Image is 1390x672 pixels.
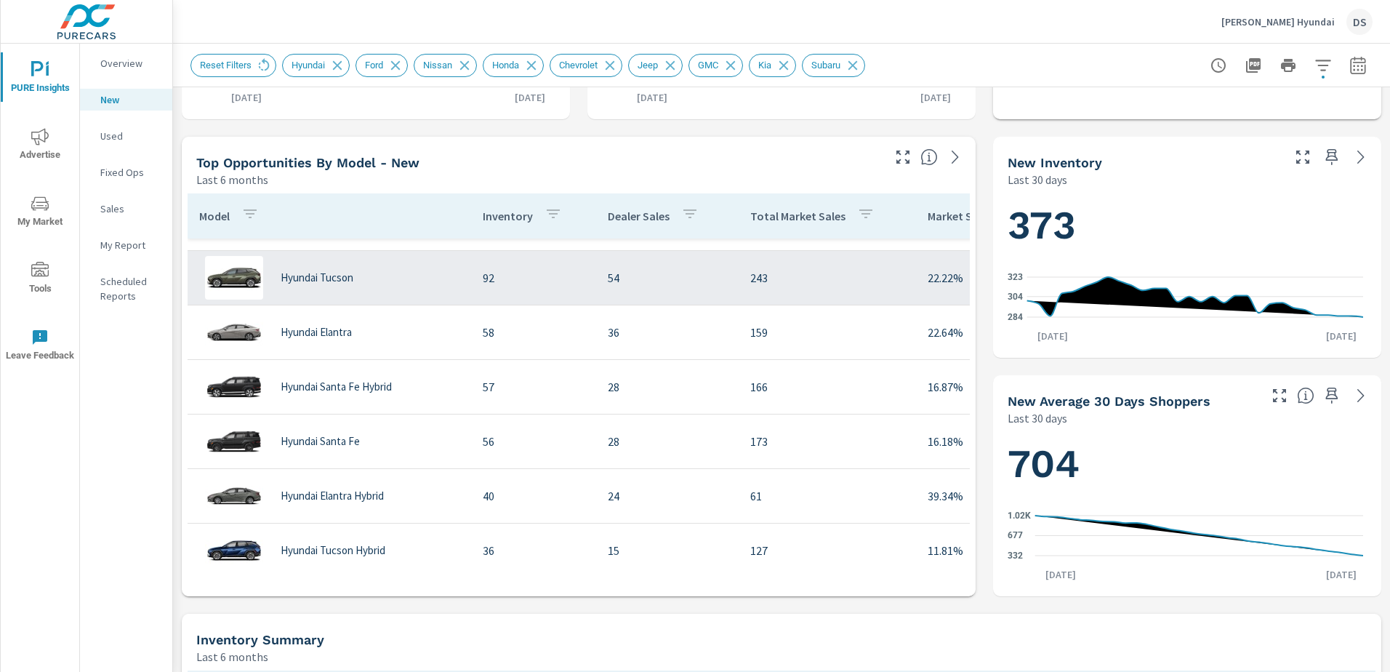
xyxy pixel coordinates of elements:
button: Print Report [1274,51,1303,80]
img: glamour [205,529,263,572]
p: Sales [100,201,161,216]
p: Dealer Sales [608,209,670,223]
button: Make Fullscreen [1291,145,1314,169]
span: PURE Insights [5,61,75,97]
h1: 704 [1008,439,1367,489]
p: Last 30 days [1008,409,1067,427]
a: See more details in report [1349,145,1373,169]
p: 56 [483,433,584,450]
span: Jeep [629,60,667,71]
p: 28 [608,433,727,450]
p: [DATE] [910,90,961,105]
div: DS [1346,9,1373,35]
p: Inventory [483,209,533,223]
p: Model [199,209,230,223]
span: Leave Feedback [5,329,75,364]
p: [DATE] [1035,567,1086,582]
div: Fixed Ops [80,161,172,183]
p: 16.18% [928,433,1054,450]
img: glamour [205,256,263,300]
p: 16.87% [928,378,1054,396]
img: glamour [205,365,263,409]
span: Nissan [414,60,461,71]
div: My Report [80,234,172,256]
p: 127 [750,542,904,559]
h5: Inventory Summary [196,632,324,647]
span: Ford [356,60,392,71]
p: 58 [483,324,584,341]
p: Total Market Sales [750,209,845,223]
p: 39.34% [928,487,1054,505]
span: GMC [689,60,727,71]
p: Hyundai Elantra [281,326,352,339]
button: Select Date Range [1343,51,1373,80]
p: 15 [608,542,727,559]
span: Chevrolet [550,60,606,71]
div: GMC [688,54,743,77]
p: 166 [750,378,904,396]
button: Make Fullscreen [891,145,915,169]
p: 243 [750,269,904,287]
div: New [80,89,172,111]
button: Apply Filters [1309,51,1338,80]
div: Used [80,125,172,147]
p: [DATE] [627,90,678,105]
img: glamour [205,311,263,354]
p: Last 6 months [196,648,268,665]
p: Last 30 days [1008,171,1067,188]
img: glamour [205,420,263,463]
text: 284 [1008,312,1023,322]
span: Tools [5,262,75,297]
text: 323 [1008,272,1023,282]
p: [DATE] [1027,329,1078,343]
span: Advertise [5,128,75,164]
text: 304 [1008,292,1023,302]
p: Fixed Ops [100,165,161,180]
div: Hyundai [282,54,350,77]
button: "Export Report to PDF" [1239,51,1268,80]
span: Honda [483,60,528,71]
div: Overview [80,52,172,74]
p: 22.22% [928,269,1054,287]
span: Save this to your personalized report [1320,145,1343,169]
p: [DATE] [1316,329,1367,343]
h5: Top Opportunities by Model - New [196,155,419,170]
a: See more details in report [944,145,967,169]
p: Market Share [928,209,995,223]
p: Scheduled Reports [100,274,161,303]
p: 159 [750,324,904,341]
p: Hyundai Santa Fe [281,435,360,448]
span: A rolling 30 day total of daily Shoppers on the dealership website, averaged over the selected da... [1297,387,1314,404]
p: Used [100,129,161,143]
text: 1.02K [1008,511,1031,521]
div: Reset Filters [190,54,276,77]
p: Last 6 months [196,171,268,188]
h5: New Average 30 Days Shoppers [1008,393,1210,409]
span: Hyundai [283,60,334,71]
p: 36 [483,542,584,559]
p: [PERSON_NAME] Hyundai [1221,15,1335,28]
p: My Report [100,238,161,252]
p: [DATE] [1316,567,1367,582]
p: Hyundai Tucson [281,271,353,284]
div: Subaru [802,54,865,77]
p: 28 [608,378,727,396]
p: New [100,92,161,107]
p: 57 [483,378,584,396]
p: [DATE] [221,90,272,105]
p: 24 [608,487,727,505]
div: Ford [355,54,408,77]
a: See more details in report [1349,384,1373,407]
p: 61 [750,487,904,505]
h5: New Inventory [1008,155,1102,170]
text: 677 [1008,530,1023,540]
p: 22.64% [928,324,1054,341]
p: 54 [608,269,727,287]
span: Subaru [803,60,849,71]
div: Honda [483,54,544,77]
div: Kia [749,54,796,77]
p: Hyundai Elantra Hybrid [281,489,384,503]
p: 11.81% [928,542,1054,559]
div: Chevrolet [550,54,622,77]
p: 40 [483,487,584,505]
